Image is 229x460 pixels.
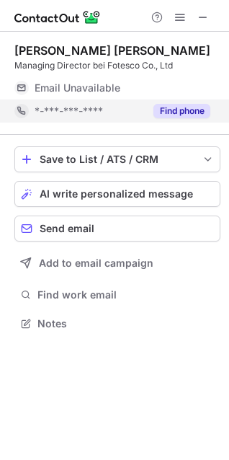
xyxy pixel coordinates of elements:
button: save-profile-one-click [14,146,220,172]
img: ContactOut v5.3.10 [14,9,101,26]
span: Find work email [37,288,215,301]
button: Reveal Button [153,104,210,118]
button: Add to email campaign [14,250,220,276]
button: Notes [14,314,220,334]
button: AI write personalized message [14,181,220,207]
div: Save to List / ATS / CRM [40,154,195,165]
div: Managing Director bei Fotesco Co., Ltd [14,59,220,72]
span: Send email [40,223,94,234]
div: [PERSON_NAME] [PERSON_NAME] [14,43,210,58]
span: Email Unavailable [35,81,120,94]
button: Find work email [14,285,220,305]
span: Add to email campaign [39,257,153,269]
button: Send email [14,216,220,242]
span: Notes [37,317,215,330]
span: AI write personalized message [40,188,193,200]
